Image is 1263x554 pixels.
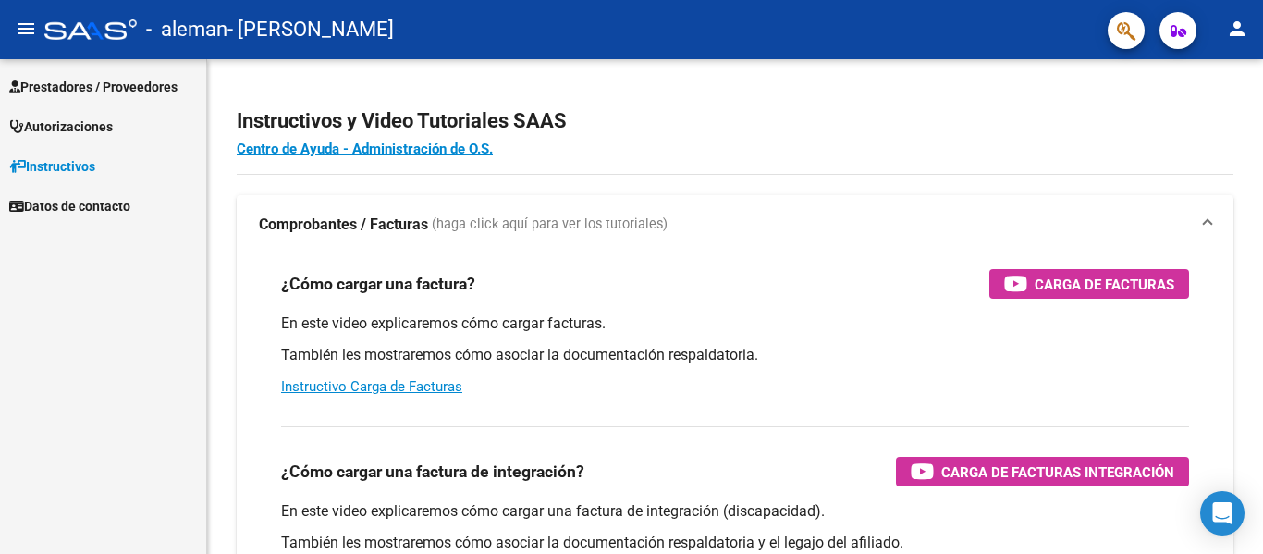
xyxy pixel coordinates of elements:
p: También les mostraremos cómo asociar la documentación respaldatoria. [281,345,1189,365]
mat-expansion-panel-header: Comprobantes / Facturas (haga click aquí para ver los tutoriales) [237,195,1233,254]
p: También les mostraremos cómo asociar la documentación respaldatoria y el legajo del afiliado. [281,533,1189,553]
span: Carga de Facturas Integración [941,461,1174,484]
span: Datos de contacto [9,196,130,216]
p: En este video explicaremos cómo cargar una factura de integración (discapacidad). [281,501,1189,522]
p: En este video explicaremos cómo cargar facturas. [281,314,1189,334]
span: Autorizaciones [9,117,113,137]
span: Carga de Facturas [1035,273,1174,296]
h2: Instructivos y Video Tutoriales SAAS [237,104,1233,139]
strong: Comprobantes / Facturas [259,215,428,235]
span: - [PERSON_NAME] [227,9,394,50]
a: Instructivo Carga de Facturas [281,378,462,395]
mat-icon: menu [15,18,37,40]
span: (haga click aquí para ver los tutoriales) [432,215,668,235]
a: Centro de Ayuda - Administración de O.S. [237,141,493,157]
h3: ¿Cómo cargar una factura de integración? [281,459,584,485]
button: Carga de Facturas [989,269,1189,299]
span: - aleman [146,9,227,50]
h3: ¿Cómo cargar una factura? [281,271,475,297]
span: Instructivos [9,156,95,177]
span: Prestadores / Proveedores [9,77,178,97]
div: Open Intercom Messenger [1200,491,1245,536]
button: Carga de Facturas Integración [896,457,1189,486]
mat-icon: person [1226,18,1248,40]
